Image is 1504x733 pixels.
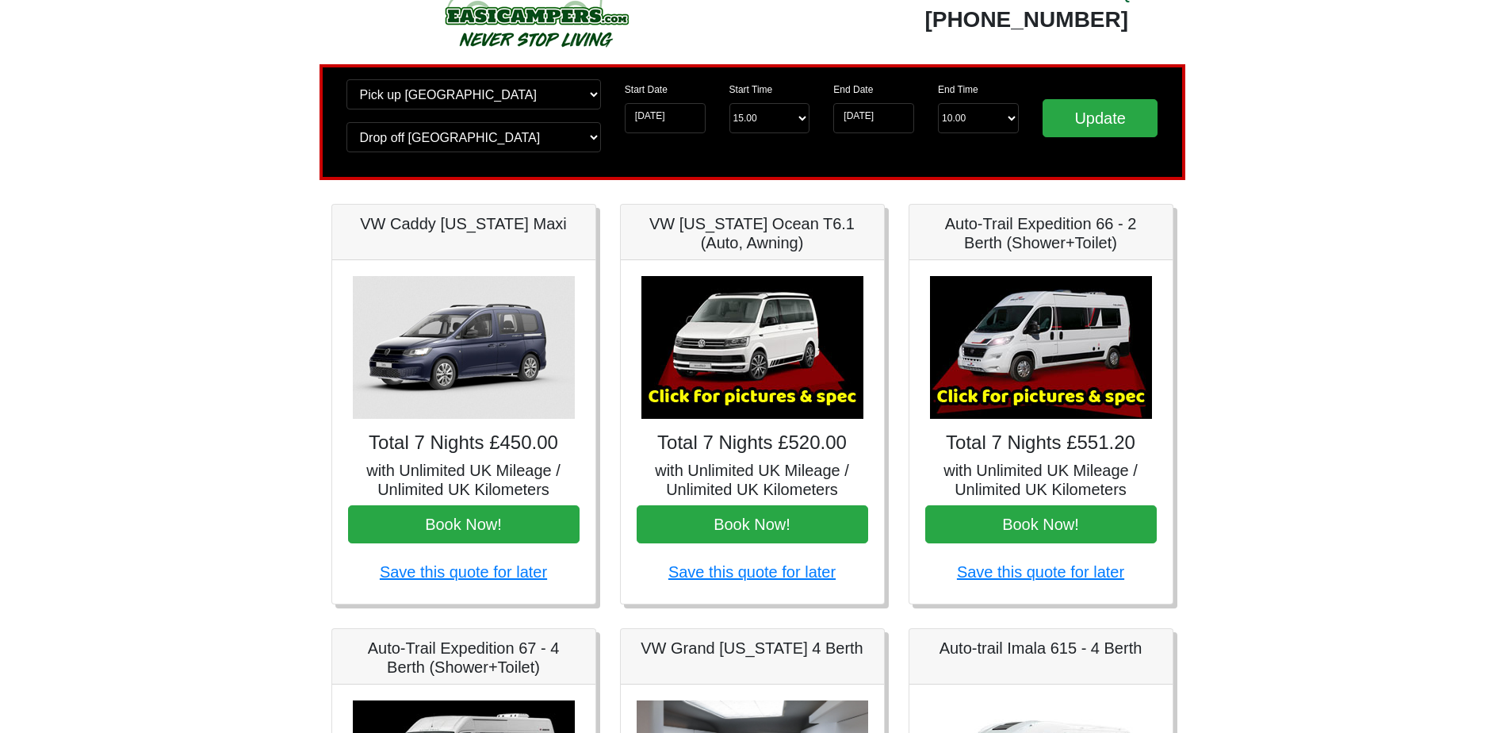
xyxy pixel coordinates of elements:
h4: Total 7 Nights £450.00 [348,432,580,455]
h5: VW [US_STATE] Ocean T6.1 (Auto, Awning) [637,214,868,252]
img: VW Caddy California Maxi [353,276,575,419]
h5: Auto-Trail Expedition 67 - 4 Berth (Shower+Toilet) [348,639,580,677]
button: Book Now! [348,505,580,543]
label: End Time [938,83,978,97]
button: Book Now! [925,505,1157,543]
input: Return Date [833,103,914,133]
img: Auto-Trail Expedition 66 - 2 Berth (Shower+Toilet) [930,276,1152,419]
div: [PHONE_NUMBER] [880,6,1173,34]
h5: Auto-Trail Expedition 66 - 2 Berth (Shower+Toilet) [925,214,1157,252]
h4: Total 7 Nights £551.20 [925,432,1157,455]
h4: Total 7 Nights £520.00 [637,432,868,455]
h5: Auto-trail Imala 615 - 4 Berth [925,639,1157,658]
a: Save this quote for later [668,563,836,581]
h5: VW Caddy [US_STATE] Maxi [348,214,580,233]
img: VW California Ocean T6.1 (Auto, Awning) [641,276,863,419]
button: Book Now! [637,505,868,543]
a: Save this quote for later [380,563,547,581]
h5: with Unlimited UK Mileage / Unlimited UK Kilometers [637,461,868,499]
label: Start Date [625,83,668,97]
input: Start Date [625,103,706,133]
label: End Date [833,83,873,97]
input: Update [1043,99,1158,137]
h5: with Unlimited UK Mileage / Unlimited UK Kilometers [348,461,580,499]
h5: with Unlimited UK Mileage / Unlimited UK Kilometers [925,461,1157,499]
h5: VW Grand [US_STATE] 4 Berth [637,639,868,658]
label: Start Time [729,83,773,97]
a: Save this quote for later [957,563,1124,581]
